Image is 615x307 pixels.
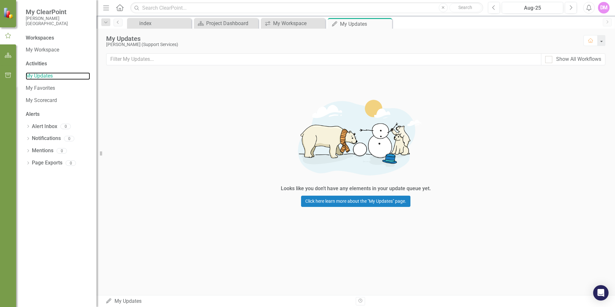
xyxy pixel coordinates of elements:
button: Search [449,3,482,12]
div: Activities [26,60,90,68]
a: Page Exports [32,159,62,167]
div: [PERSON_NAME] (Support Services) [106,42,577,47]
a: index [129,19,190,27]
div: My Updates [340,20,390,28]
button: Aug-25 [502,2,563,14]
div: 0 [60,124,71,129]
div: Looks like you don't have any elements in your update queue yet. [281,185,431,192]
button: DM [598,2,610,14]
a: My Updates [26,72,90,80]
img: ClearPoint Strategy [3,7,14,19]
a: Mentions [32,147,53,154]
a: Alert Inbox [32,123,57,130]
input: Search ClearPoint... [130,2,483,14]
a: My Scorecard [26,97,90,104]
span: Search [458,5,472,10]
div: My Updates [106,35,577,42]
a: Click here learn more about the "My Updates" page. [301,196,410,207]
div: 0 [66,160,76,166]
div: 0 [64,136,74,141]
div: Open Intercom Messenger [593,285,609,301]
div: 0 [57,148,67,153]
div: My Updates [106,298,351,305]
a: My Favorites [26,85,90,92]
div: Alerts [26,111,90,118]
small: [PERSON_NAME][GEOGRAPHIC_DATA] [26,16,90,26]
a: My Workspace [262,19,324,27]
a: Notifications [32,135,61,142]
div: index [139,19,190,27]
div: Project Dashboard [206,19,257,27]
span: My ClearPoint [26,8,90,16]
div: My Workspace [273,19,324,27]
a: My Workspace [26,46,90,54]
div: Aug-25 [504,4,561,12]
img: Getting started [259,90,452,183]
div: Show All Workflows [556,56,601,63]
a: Project Dashboard [196,19,257,27]
div: Workspaces [26,34,54,42]
input: Filter My Updates... [106,53,541,65]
